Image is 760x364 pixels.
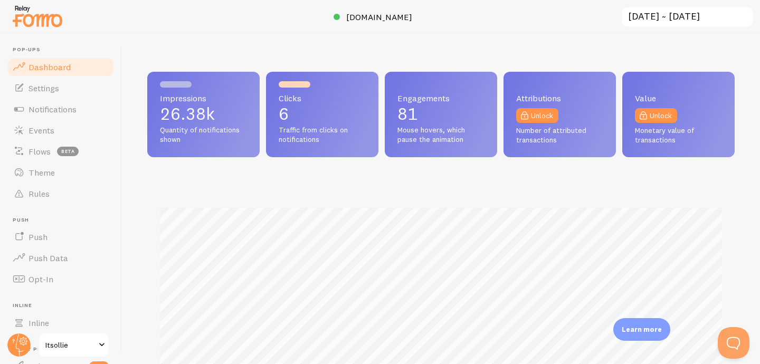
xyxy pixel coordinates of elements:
[28,232,47,242] span: Push
[622,324,662,334] p: Learn more
[28,188,50,199] span: Rules
[6,269,115,290] a: Opt-In
[279,126,366,144] span: Traffic from clicks on notifications
[397,126,484,144] span: Mouse hovers, which pause the animation
[6,312,115,333] a: Inline
[28,318,49,328] span: Inline
[635,108,677,123] a: Unlock
[516,94,603,102] span: Attributions
[613,318,670,341] div: Learn more
[28,83,59,93] span: Settings
[13,217,115,224] span: Push
[160,106,247,122] p: 26.38k
[6,120,115,141] a: Events
[6,56,115,78] a: Dashboard
[279,106,366,122] p: 6
[28,62,71,72] span: Dashboard
[635,126,722,145] span: Monetary value of transactions
[11,3,64,30] img: fomo-relay-logo-orange.svg
[516,108,558,123] a: Unlock
[45,339,96,351] span: Itsollie
[13,46,115,53] span: Pop-ups
[28,104,77,114] span: Notifications
[6,183,115,204] a: Rules
[516,126,603,145] span: Number of attributed transactions
[160,126,247,144] span: Quantity of notifications shown
[279,94,366,102] span: Clicks
[6,226,115,247] a: Push
[28,167,55,178] span: Theme
[6,141,115,162] a: Flows beta
[397,94,484,102] span: Engagements
[57,147,79,156] span: beta
[28,125,54,136] span: Events
[397,106,484,122] p: 81
[28,146,51,157] span: Flows
[6,162,115,183] a: Theme
[6,247,115,269] a: Push Data
[635,94,722,102] span: Value
[160,94,247,102] span: Impressions
[13,302,115,309] span: Inline
[6,99,115,120] a: Notifications
[718,327,749,359] iframe: Help Scout Beacon - Open
[28,274,53,284] span: Opt-In
[38,332,109,358] a: Itsollie
[28,253,68,263] span: Push Data
[6,78,115,99] a: Settings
